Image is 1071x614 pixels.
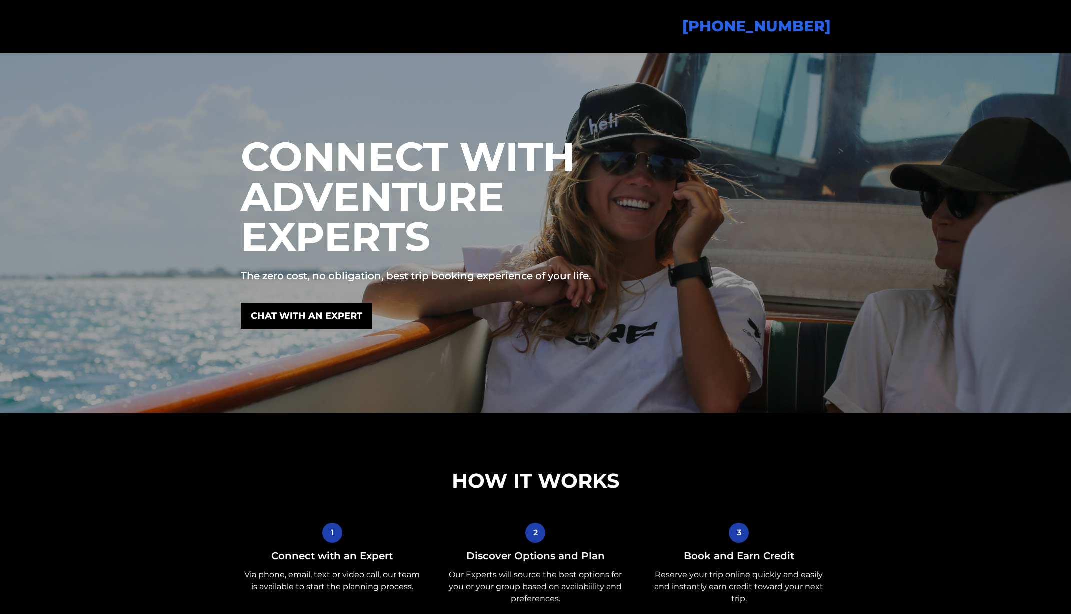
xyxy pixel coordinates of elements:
p: Reserve your trip online quickly and easily and instantly earn credit toward your next trip. [647,569,831,605]
h1: CONNECT WITH ADVENTURE EXPERTS [241,137,678,257]
h5: Connect with an Expert [241,549,424,563]
a: [PHONE_NUMBER] [682,17,831,35]
h5: Discover Options and Plan [444,549,627,563]
button: 2 [525,523,545,543]
button: 1 [322,523,342,543]
h5: Book and Earn Credit [647,549,831,563]
p: Via phone, email, text or video call, our team is available to start the planning process. [241,569,424,593]
a: CHAT WITH AN EXPERT [241,303,372,329]
h2: HOW IT WORKS [241,469,831,493]
button: 3 [729,523,749,543]
p: The zero cost, no obligation, best trip booking experience of your life. [241,269,678,283]
p: Our Experts will source the best options for you or your group based on availabiility and prefere... [444,569,627,605]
